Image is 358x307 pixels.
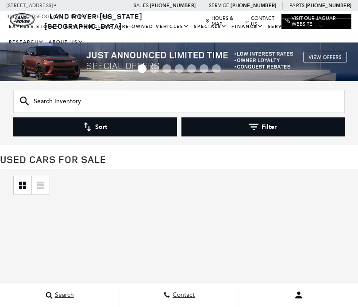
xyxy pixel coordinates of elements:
[7,19,63,35] a: EXPRESS STORE
[245,16,277,27] a: Contact Us
[181,117,345,136] button: Filter
[170,291,195,299] span: Contact
[46,35,86,50] a: About Us
[200,64,208,73] span: Go to slide 6
[10,13,35,27] img: Land Rover
[205,16,240,27] a: Hours & Map
[10,13,35,27] a: land-rover
[231,2,276,9] a: [PHONE_NUMBER]
[212,64,221,73] span: Go to slide 7
[138,64,146,73] span: Go to slide 1
[150,2,196,9] a: [PHONE_NUMBER]
[53,291,74,299] span: Search
[13,117,177,136] button: Sort
[192,19,229,35] a: Specials
[239,284,358,306] button: Open user profile menu
[7,19,351,50] nav: Main Navigation
[187,64,196,73] span: Go to slide 5
[7,3,111,19] a: [STREET_ADDRESS] • [US_STATE][GEOGRAPHIC_DATA], CO 80905
[116,19,192,35] a: Pre-Owned Vehicles
[175,64,184,73] span: Go to slide 4
[285,16,347,27] a: Visit Our Jaguar Website
[229,19,266,35] a: Finance
[306,2,351,9] a: [PHONE_NUMBER]
[266,19,326,35] a: Service & Parts
[13,90,345,113] input: Search Inventory
[63,19,116,35] a: New Vehicles
[162,64,171,73] span: Go to slide 3
[7,35,46,50] a: Research
[44,12,142,31] a: Land Rover [US_STATE][GEOGRAPHIC_DATA]
[150,64,159,73] span: Go to slide 2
